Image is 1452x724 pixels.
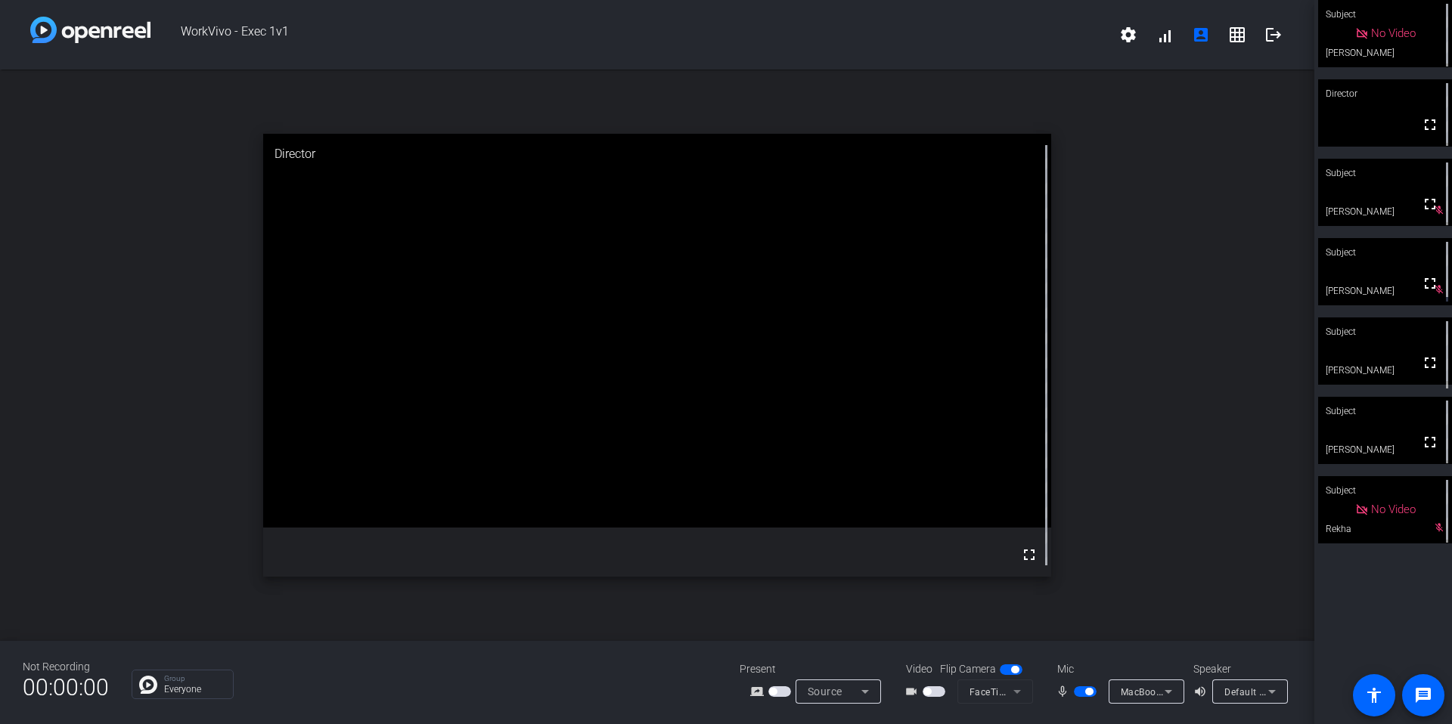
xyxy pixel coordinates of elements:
p: Group [164,675,225,682]
div: Speaker [1193,661,1284,677]
mat-icon: fullscreen [1421,116,1439,134]
p: Everyone [164,685,225,694]
mat-icon: fullscreen [1421,433,1439,451]
mat-icon: fullscreen [1421,274,1439,292]
mat-icon: screen_share_outline [750,682,768,701]
span: Video [906,661,932,677]
img: Chat Icon [139,676,157,694]
div: Subject [1318,238,1452,267]
button: signal_cellular_alt [1146,17,1183,53]
div: Director [1318,79,1452,108]
mat-icon: settings [1119,26,1137,44]
mat-icon: volume_up [1193,682,1212,701]
span: 00:00:00 [23,669,109,706]
div: Subject [1318,159,1452,187]
span: Default - MacBook Pro Speakers (Built-in) [1224,685,1407,698]
div: Present [740,661,891,677]
mat-icon: fullscreen [1020,546,1038,564]
mat-icon: logout [1264,26,1283,44]
mat-icon: account_box [1192,26,1210,44]
img: white-gradient.svg [30,17,150,43]
mat-icon: accessibility [1365,686,1383,704]
div: Subject [1318,317,1452,346]
span: MacBook Pro Microphone (Built-in) [1121,685,1275,698]
span: No Video [1371,503,1416,516]
span: WorkVivo - Exec 1v1 [150,17,1110,53]
span: Source [808,685,842,698]
span: No Video [1371,26,1416,40]
mat-icon: grid_on [1228,26,1246,44]
mat-icon: message [1414,686,1432,704]
div: Mic [1042,661,1193,677]
div: Subject [1318,397,1452,425]
div: Subject [1318,476,1452,505]
div: Director [263,134,1052,175]
mat-icon: videocam_outline [904,682,923,701]
mat-icon: fullscreen [1421,354,1439,372]
mat-icon: mic_none [1056,682,1074,701]
mat-icon: fullscreen [1421,195,1439,213]
div: Not Recording [23,659,109,675]
span: Flip Camera [940,661,996,677]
